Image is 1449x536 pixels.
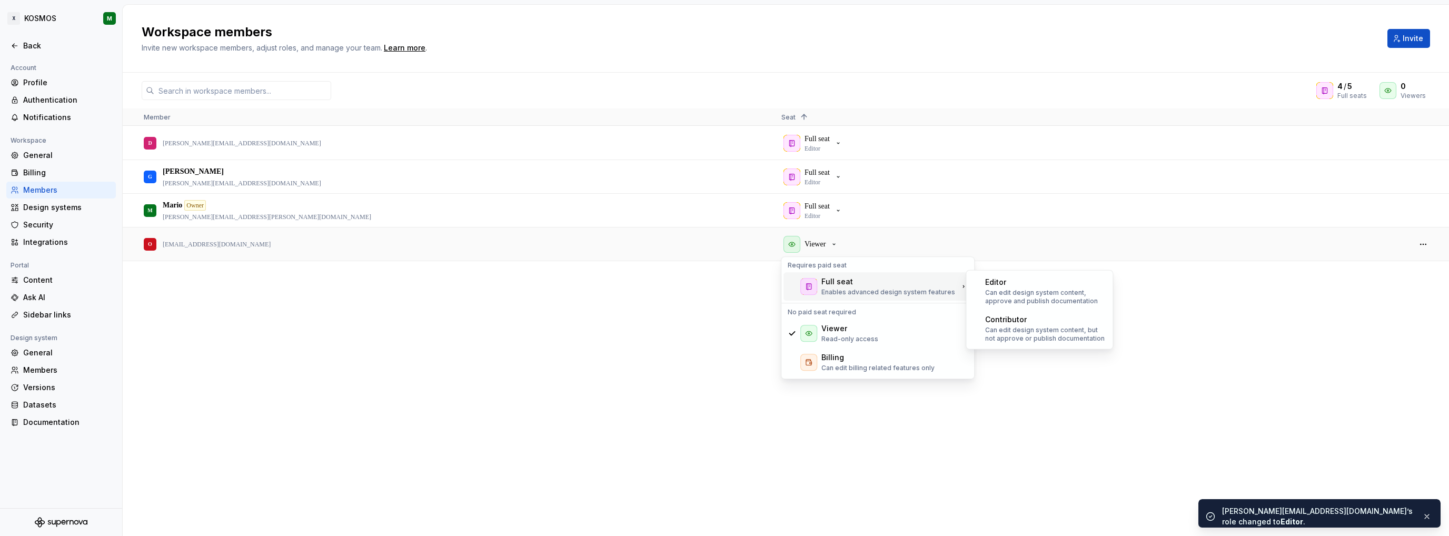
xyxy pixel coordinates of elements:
div: Viewers [1401,92,1426,100]
button: Viewer [781,234,842,255]
a: Ask AI [6,289,116,306]
span: Member [144,113,171,121]
div: O [148,234,152,254]
a: Members [6,182,116,198]
a: Versions [6,379,116,396]
div: Full seat [821,276,853,287]
div: Owner [184,200,206,211]
a: Notifications [6,109,116,126]
div: G [148,166,152,187]
p: Full seat [805,134,830,144]
a: Datasets [6,396,116,413]
a: Documentation [6,414,116,431]
p: Can edit design system content, approve and publish documentation [985,289,1106,305]
div: Back [23,41,112,51]
div: Billing [23,167,112,178]
div: X [7,12,20,25]
div: Authentication [23,95,112,105]
button: XKOSMOSM [2,7,120,30]
div: Full seats [1337,92,1367,100]
span: Seat [781,113,796,121]
div: Requires paid seat [783,259,972,272]
div: Members [23,365,112,375]
p: Editor [805,144,820,153]
a: Content [6,272,116,289]
div: / [1337,81,1367,92]
a: Sidebar links [6,306,116,323]
div: Account [6,62,41,74]
p: Editor [805,212,820,220]
p: Editor [805,178,820,186]
p: Viewer [805,239,826,250]
span: 4 [1337,81,1343,92]
div: M [107,14,112,23]
a: Profile [6,74,116,91]
input: Search in workspace members... [154,81,331,100]
button: Full seatEditor [781,166,847,187]
a: Design systems [6,199,116,216]
div: Viewer [821,323,847,334]
div: Workspace [6,134,51,147]
button: Full seatEditor [781,200,847,221]
a: Back [6,37,116,54]
div: Datasets [23,400,112,410]
p: Mario [163,200,182,211]
div: Security [23,220,112,230]
div: Billing [821,352,844,363]
div: Design system [6,332,62,344]
div: Members [23,185,112,195]
span: Invite new workspace members, adjust roles, and manage your team. [142,43,382,52]
a: General [6,344,116,361]
span: 5 [1347,81,1352,92]
div: General [23,150,112,161]
div: [PERSON_NAME][EMAIL_ADDRESS][DOMAIN_NAME]’s role changed to . [1222,506,1414,527]
div: No paid seat required [783,306,972,319]
div: Content [23,275,112,285]
a: Integrations [6,234,116,251]
div: Editor [985,277,1006,287]
div: KOSMOS [24,13,56,24]
div: Integrations [23,237,112,247]
p: [PERSON_NAME] [163,166,224,177]
svg: Supernova Logo [35,517,87,528]
b: Editor [1281,517,1303,526]
div: Documentation [23,417,112,428]
span: . [382,44,427,52]
div: Profile [23,77,112,88]
a: Authentication [6,92,116,108]
div: Contributor [985,314,1027,325]
p: Read-only access [821,335,878,343]
span: 0 [1401,81,1406,92]
p: [PERSON_NAME][EMAIL_ADDRESS][PERSON_NAME][DOMAIN_NAME] [163,213,371,221]
p: Can edit design system content, but not approve or publish documentation [985,326,1106,343]
a: Security [6,216,116,233]
a: Members [6,362,116,379]
button: Full seatEditor [781,133,847,154]
a: General [6,147,116,164]
div: D [148,133,152,153]
p: Enables advanced design system features [821,288,955,296]
p: [PERSON_NAME][EMAIL_ADDRESS][DOMAIN_NAME] [163,179,321,187]
div: Notifications [23,112,112,123]
div: Sidebar links [23,310,112,320]
h2: Workspace members [142,24,1375,41]
div: Versions [23,382,112,393]
button: Invite [1387,29,1430,48]
div: Portal [6,259,33,272]
div: M [147,200,152,221]
p: [EMAIL_ADDRESS][DOMAIN_NAME] [163,240,271,249]
p: Full seat [805,167,830,178]
span: Invite [1403,33,1423,44]
div: Ask AI [23,292,112,303]
p: Can edit billing related features only [821,364,935,372]
a: Learn more [384,43,425,53]
p: Full seat [805,201,830,212]
div: Design systems [23,202,112,213]
a: Billing [6,164,116,181]
div: General [23,348,112,358]
p: [PERSON_NAME][EMAIL_ADDRESS][DOMAIN_NAME] [163,139,321,147]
